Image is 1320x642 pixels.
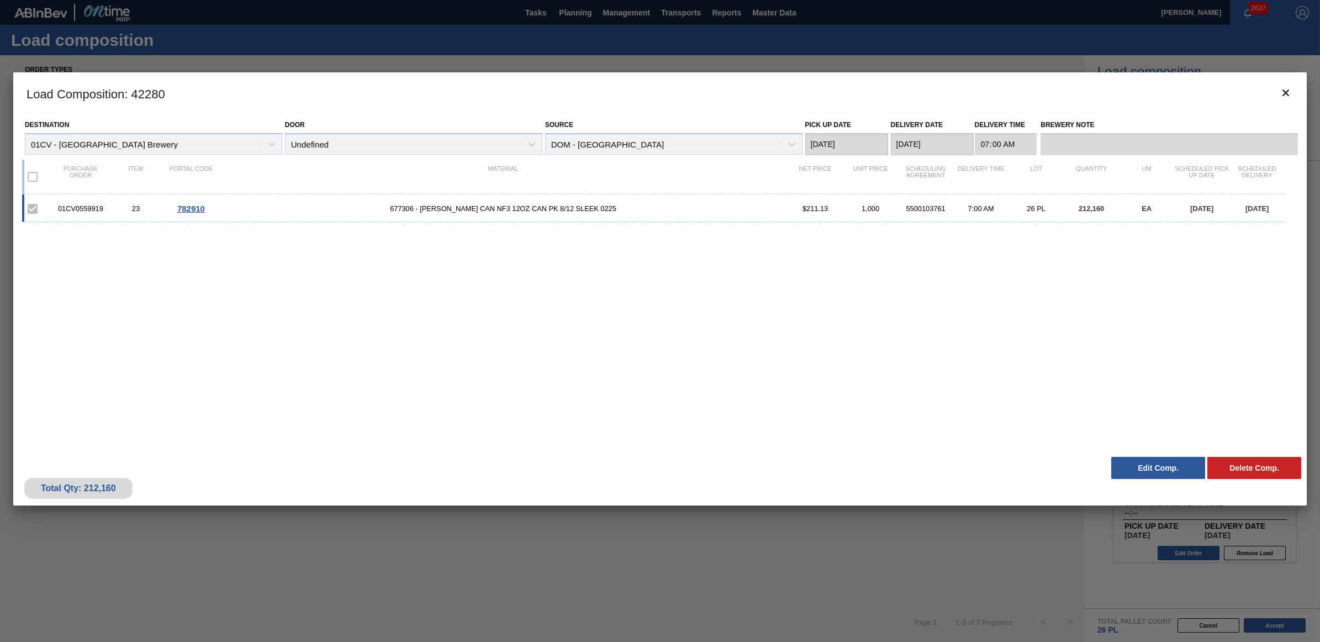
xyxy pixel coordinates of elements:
span: EA [1142,204,1152,213]
label: Delivery Date [891,121,943,129]
span: [DATE] [1245,204,1269,213]
div: 26 PL [1009,204,1064,213]
div: 1,000 [843,204,898,213]
div: Scheduled Delivery [1229,165,1285,188]
div: Unit Price [843,165,898,188]
div: 23 [108,204,163,213]
span: 212,160 [1079,204,1104,213]
label: Pick up Date [805,121,852,129]
div: Total Qty: 212,160 [33,483,124,493]
div: 5500103761 [898,204,953,213]
div: Quantity [1064,165,1119,188]
div: Purchase order [53,165,108,188]
label: Door [285,121,305,129]
input: mm/dd/yyyy [891,133,974,155]
label: Destination [25,121,69,129]
label: Brewery Note [1041,117,1298,133]
div: Net Price [788,165,843,188]
label: Delivery Time [975,117,1037,133]
span: 782910 [177,204,205,213]
h3: Load Composition : 42280 [13,72,1307,114]
div: Item [108,165,163,188]
input: mm/dd/yyyy [805,133,888,155]
label: Source [545,121,573,129]
div: Scheduling Agreement [898,165,953,188]
div: Scheduled Pick up Date [1174,165,1229,188]
div: 7:00 AM [953,204,1009,213]
div: UM [1119,165,1174,188]
span: [DATE] [1190,204,1213,213]
div: $211.13 [788,204,843,213]
button: Delete Comp. [1207,457,1301,479]
div: Go to Order [163,204,219,213]
span: 677306 - CARR CAN NF3 12OZ CAN PK 8/12 SLEEK 0225 [219,204,788,213]
div: Portal code [163,165,219,188]
button: Edit Comp. [1111,457,1205,479]
div: Delivery Time [953,165,1009,188]
div: Lot [1009,165,1064,188]
div: 01CV0559919 [53,204,108,213]
div: Material [219,165,788,188]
